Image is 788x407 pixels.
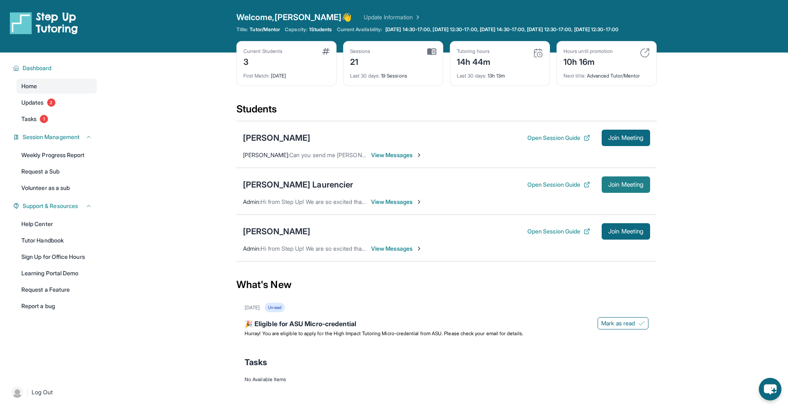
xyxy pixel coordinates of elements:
button: chat-button [759,378,781,400]
span: Support & Resources [23,202,78,210]
a: Volunteer as a sub [16,181,97,195]
div: [DATE] [245,304,260,311]
span: View Messages [371,245,422,253]
a: Sign Up for Office Hours [16,249,97,264]
span: Log Out [32,388,53,396]
span: Capacity: [285,26,307,33]
button: Open Session Guide [527,227,590,236]
span: Hurray! You are eligible to apply for the High Impact Tutoring Micro-credential from ASU. Please ... [245,330,523,336]
a: Learning Portal Demo [16,266,97,281]
a: Updates2 [16,95,97,110]
div: Unread [265,303,284,312]
div: [PERSON_NAME] Laurencier [243,179,353,190]
span: Welcome, [PERSON_NAME] 👋 [236,11,352,23]
span: Tasks [21,115,37,123]
a: Report a bug [16,299,97,313]
img: Chevron-Right [416,199,422,205]
div: 3 [243,55,282,68]
button: Join Meeting [602,223,650,240]
span: Join Meeting [608,135,644,140]
div: Hours until promotion [564,48,613,55]
span: Current Availability: [337,26,382,33]
img: Chevron Right [413,13,421,21]
div: Sessions [350,48,371,55]
div: Students [236,103,657,121]
span: Join Meeting [608,182,644,187]
div: Current Students [243,48,282,55]
a: Help Center [16,217,97,231]
button: Join Meeting [602,176,650,193]
span: Home [21,82,37,90]
span: Tasks [245,357,267,368]
div: 19 Sessions [350,68,436,79]
a: [DATE] 14:30-17:00, [DATE] 12:30-17:00, [DATE] 14:30-17:00, [DATE] 12:30-17:00, [DATE] 12:30-17:00 [384,26,620,33]
img: logo [10,11,78,34]
div: Tutoring hours [457,48,491,55]
span: Admin : [243,245,261,252]
button: Open Session Guide [527,181,590,189]
img: card [427,48,436,55]
span: Session Management [23,133,80,141]
button: Open Session Guide [527,134,590,142]
button: Join Meeting [602,130,650,146]
div: 14h 44m [457,55,491,68]
div: No Available Items [245,376,648,383]
a: Weekly Progress Report [16,148,97,162]
span: Can you send me [PERSON_NAME]'s homework? [289,151,419,158]
button: Dashboard [19,64,92,72]
div: [PERSON_NAME] [243,132,310,144]
div: 21 [350,55,371,68]
span: 1 [40,115,48,123]
span: [PERSON_NAME] : [243,151,289,158]
img: user-img [11,386,23,398]
a: |Log Out [8,383,97,401]
span: Join Meeting [608,229,644,234]
span: Last 30 days : [350,73,380,79]
span: Tutor/Mentor [250,26,280,33]
div: [DATE] [243,68,330,79]
span: Admin : [243,198,261,205]
div: [PERSON_NAME] [243,226,310,237]
button: Session Management [19,133,92,141]
div: 13h 13m [457,68,543,79]
a: Request a Feature [16,282,97,297]
img: Mark as read [638,320,645,327]
div: Advanced Tutor/Mentor [564,68,650,79]
a: Tutor Handbook [16,233,97,248]
button: Support & Resources [19,202,92,210]
a: Request a Sub [16,164,97,179]
a: Update Information [364,13,421,21]
img: card [640,48,650,58]
div: 🎉 Eligible for ASU Micro-credential [245,319,648,330]
span: Updates [21,98,44,107]
span: 2 [47,98,55,107]
span: Last 30 days : [457,73,486,79]
span: View Messages [371,151,422,159]
a: Home [16,79,97,94]
span: First Match : [243,73,270,79]
span: Mark as read [601,319,635,327]
img: card [533,48,543,58]
span: | [26,387,28,397]
span: View Messages [371,198,422,206]
img: card [322,48,330,55]
span: Next title : [564,73,586,79]
button: Mark as read [598,317,648,329]
span: [DATE] 14:30-17:00, [DATE] 12:30-17:00, [DATE] 14:30-17:00, [DATE] 12:30-17:00, [DATE] 12:30-17:00 [385,26,618,33]
a: Tasks1 [16,112,97,126]
img: Chevron-Right [416,245,422,252]
span: Title: [236,26,248,33]
img: Chevron-Right [416,152,422,158]
span: 1 Students [309,26,332,33]
span: Dashboard [23,64,52,72]
div: What's New [236,267,657,303]
div: 10h 16m [564,55,613,68]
